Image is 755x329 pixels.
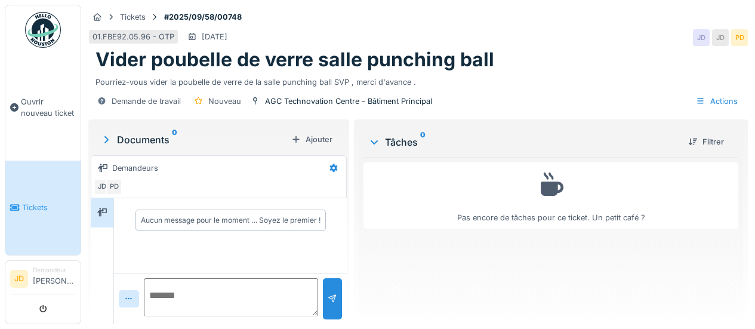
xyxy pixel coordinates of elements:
div: JD [693,29,710,46]
div: Ajouter [286,131,337,147]
div: [DATE] [202,31,227,42]
div: PD [106,179,122,195]
div: Tâches [368,135,679,149]
li: JD [10,270,28,288]
div: Demandeurs [112,162,158,174]
sup: 0 [420,135,426,149]
div: Aucun message pour le moment … Soyez le premier ! [141,215,321,226]
a: Tickets [5,161,81,256]
a: JD Demandeur[PERSON_NAME] [10,266,76,294]
img: Badge_color-CXgf-gQk.svg [25,12,61,48]
div: 01.FBE92.05.96 - OTP [93,31,174,42]
div: Filtrer [683,134,729,150]
div: Pas encore de tâches pour ce ticket. Un petit café ? [371,168,731,223]
div: Pourriez-vous vider la poubelle de verre de la salle punching ball SVP , merci d'avance . [95,72,741,88]
a: Ouvrir nouveau ticket [5,54,81,161]
div: Nouveau [208,96,241,107]
div: AGC Technovation Centre - Bâtiment Principal [265,96,432,107]
div: Tickets [120,11,146,23]
div: JD [712,29,729,46]
h1: Vider poubelle de verre salle punching ball [95,48,494,71]
strong: #2025/09/58/00748 [159,11,246,23]
li: [PERSON_NAME] [33,266,76,291]
div: Demandeur [33,266,76,275]
div: Demande de travail [112,96,181,107]
div: Actions [691,93,743,110]
span: Ouvrir nouveau ticket [21,96,76,119]
span: Tickets [22,202,76,213]
sup: 0 [172,133,177,147]
div: JD [94,179,110,195]
div: PD [731,29,748,46]
div: Documents [100,133,286,147]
